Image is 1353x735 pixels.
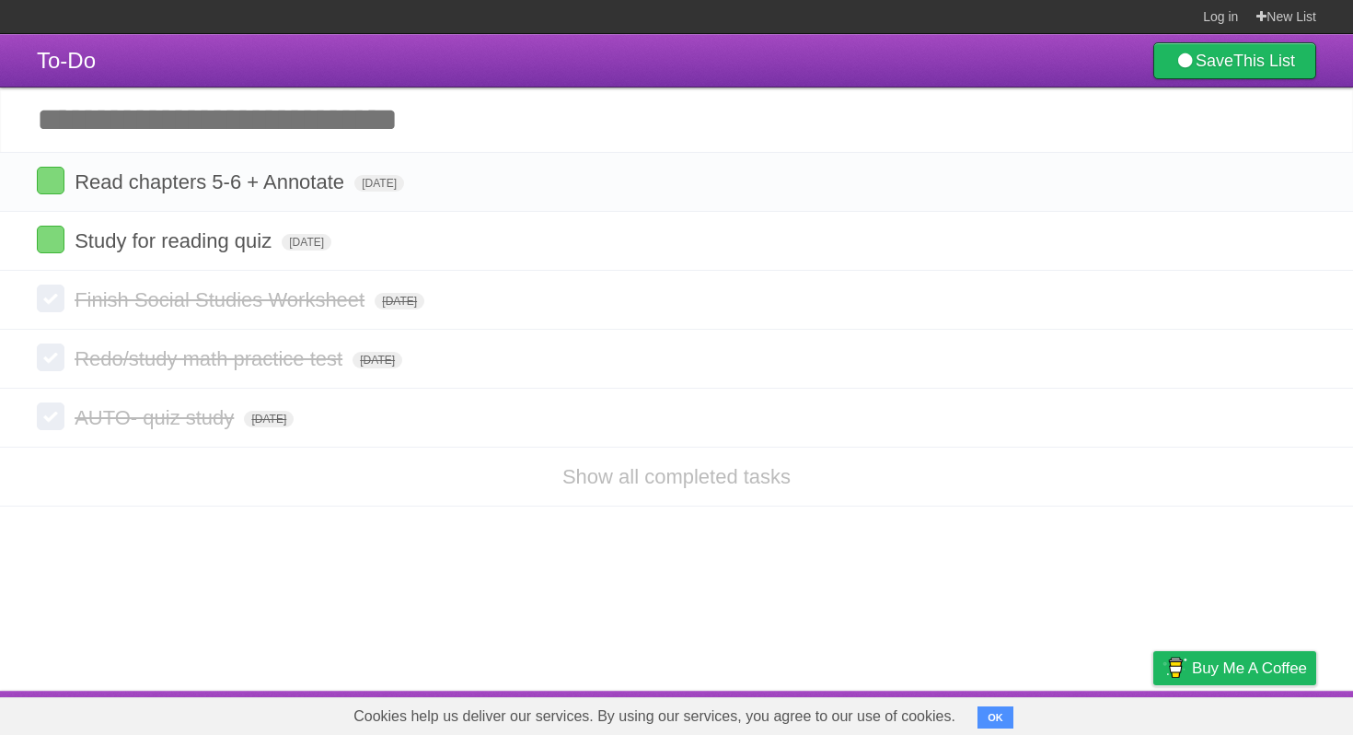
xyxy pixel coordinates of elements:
span: AUTO- quiz study [75,406,238,429]
a: About [908,695,947,730]
a: Show all completed tasks [562,465,791,488]
span: Read chapters 5-6 + Annotate [75,170,349,193]
label: Done [37,167,64,194]
span: Cookies help us deliver our services. By using our services, you agree to our use of cookies. [335,698,974,735]
span: [DATE] [244,411,294,427]
a: Developers [969,695,1044,730]
label: Done [37,226,64,253]
b: This List [1233,52,1295,70]
span: Finish Social Studies Worksheet [75,288,369,311]
label: Done [37,285,64,312]
img: Buy me a coffee [1162,652,1187,683]
a: SaveThis List [1153,42,1316,79]
a: Privacy [1129,695,1177,730]
span: [DATE] [282,234,331,251]
span: Buy me a coffee [1192,652,1307,684]
span: [DATE] [354,175,404,192]
span: [DATE] [353,352,402,368]
a: Buy me a coffee [1153,651,1316,685]
button: OK [977,706,1013,729]
a: Suggest a feature [1200,695,1316,730]
span: Redo/study math practice test [75,347,347,370]
span: [DATE] [375,293,424,309]
label: Done [37,402,64,430]
span: Study for reading quiz [75,229,276,252]
span: To-Do [37,48,96,73]
a: Terms [1067,695,1107,730]
label: Done [37,344,64,371]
